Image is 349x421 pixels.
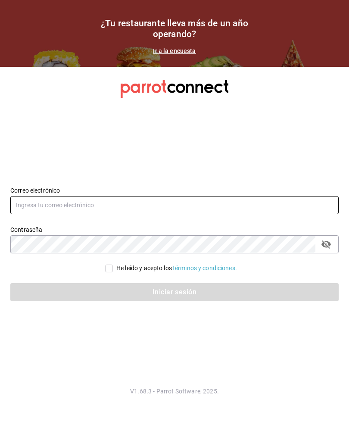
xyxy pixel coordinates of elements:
a: Términos y condiciones. [172,265,237,271]
p: V1.68.3 - Parrot Software, 2025. [10,387,339,396]
input: Ingresa tu correo electrónico [10,196,339,214]
div: He leído y acepto los [116,264,237,273]
label: Correo electrónico [10,187,339,193]
h1: ¿Tu restaurante lleva más de un año operando? [88,18,261,40]
label: Contraseña [10,227,339,233]
a: Ir a la encuesta [153,47,196,54]
button: passwordField [319,237,333,252]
